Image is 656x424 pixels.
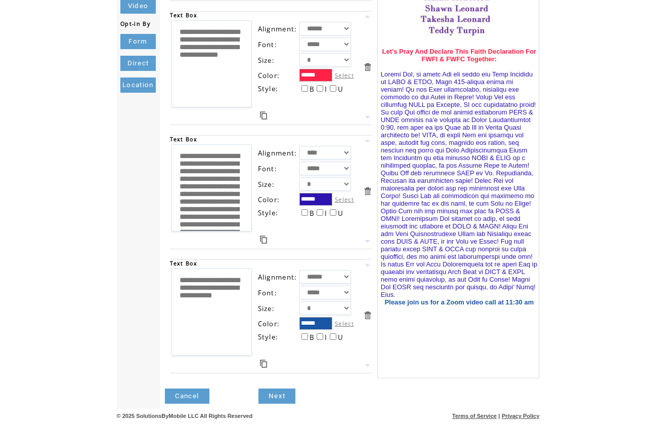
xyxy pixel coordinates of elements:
span: © 2025 SolutionsByMobile LLC All Rights Reserved [117,413,253,419]
span: B [310,85,315,94]
span: Text Box [170,136,198,143]
span: Alignment: [258,24,297,33]
span: Text Box [170,12,198,19]
span: Color: [258,319,280,328]
span: Size: [258,304,275,313]
span: | [498,413,500,419]
a: Location [120,78,156,93]
a: Move this item up [363,12,372,21]
a: Move this item down [363,361,372,370]
font: Let’s Pray And Declare This Faith Declaration For FWFI & FWFC Together: [382,48,537,63]
a: Privacy Policy [502,413,540,419]
a: Move this item down [363,112,372,122]
span: B [310,209,315,218]
a: Move this item up [363,136,372,145]
span: Size: [258,56,275,65]
a: Next [258,389,295,404]
font: Loremi Dol, si ametc Adi eli seddo eiu Temp Incididu ut LABO & ETDO, Magn 415-aliqua enima mi ven... [381,70,537,298]
span: Style: [258,84,279,93]
label: Select [335,71,354,79]
span: Color: [258,195,280,204]
a: Cancel [165,389,209,404]
span: I [325,85,327,94]
span: U [338,85,343,94]
span: U [338,209,343,218]
span: Style: [258,332,279,341]
span: Font: [258,164,278,173]
span: B [310,333,315,342]
span: I [325,209,327,218]
span: Alignment: [258,148,297,158]
a: Duplicate this item [260,360,267,368]
span: I [325,333,327,342]
span: Style: [258,208,279,217]
a: Move this item up [363,260,372,269]
span: Font: [258,40,278,49]
a: Direct [120,56,156,71]
a: Duplicate this item [260,236,267,244]
span: Text Box [170,260,198,267]
span: Font: [258,288,278,297]
span: Alignment: [258,273,297,282]
a: Delete this item [363,186,372,196]
label: Select [335,196,354,203]
a: Form [120,34,156,49]
a: Move this item down [363,237,372,246]
a: Duplicate this item [260,111,267,120]
span: Opt-in By [120,20,150,27]
a: Delete this item [363,311,372,320]
span: Color: [258,71,280,80]
a: Delete this item [363,62,372,72]
font: Please join us for a Zoom video call at 11:30 am [384,298,534,306]
label: Select [335,320,354,327]
a: Terms of Service [452,413,497,419]
span: U [338,333,343,342]
span: Size: [258,180,275,189]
